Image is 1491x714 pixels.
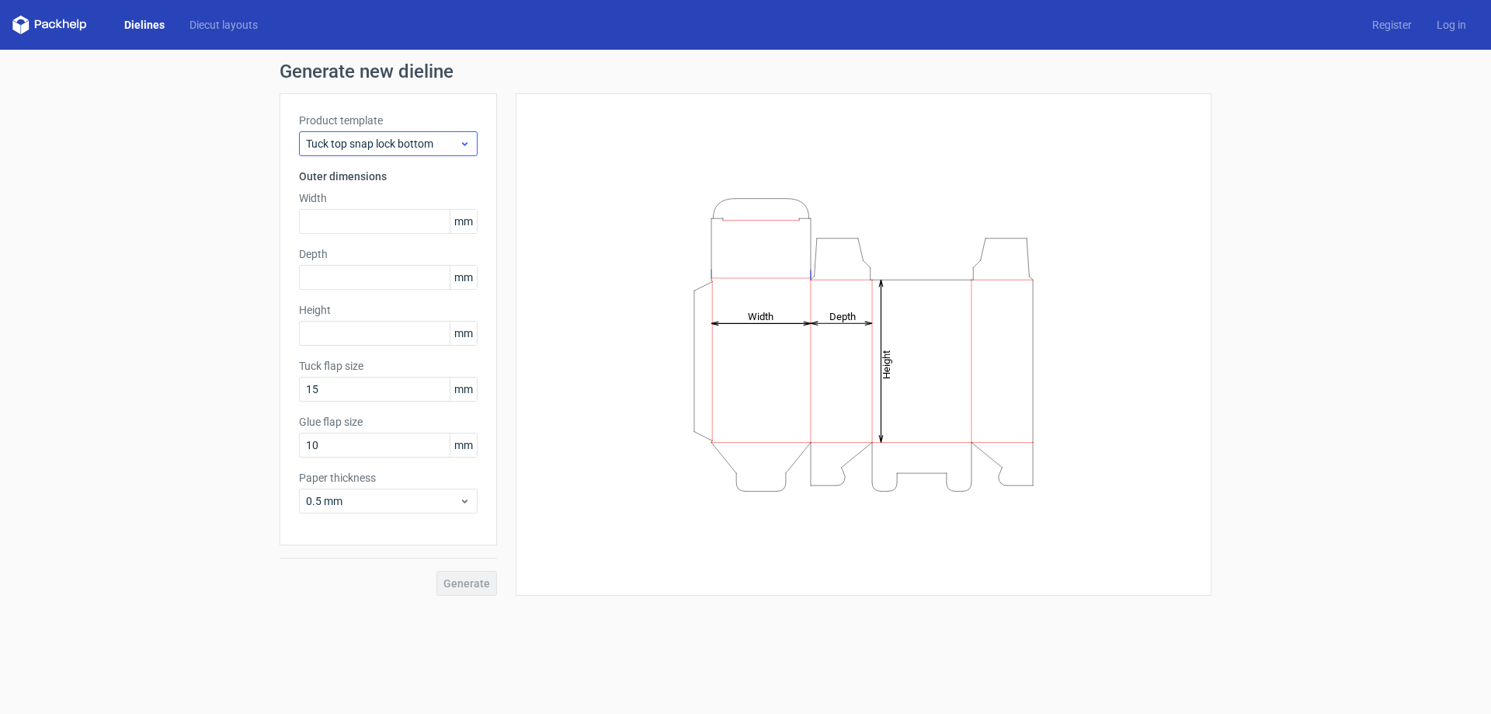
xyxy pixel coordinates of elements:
a: Dielines [112,17,177,33]
label: Tuck flap size [299,358,478,374]
span: 0.5 mm [306,493,459,509]
h3: Outer dimensions [299,169,478,184]
span: mm [450,322,477,345]
a: Log in [1424,17,1479,33]
tspan: Depth [829,310,856,322]
label: Height [299,302,478,318]
span: mm [450,266,477,289]
span: mm [450,210,477,233]
label: Product template [299,113,478,128]
tspan: Width [748,310,773,322]
label: Width [299,190,478,206]
label: Depth [299,246,478,262]
tspan: Height [881,350,892,378]
span: mm [450,378,477,401]
a: Register [1360,17,1424,33]
h1: Generate new dieline [280,62,1211,81]
span: Tuck top snap lock bottom [306,136,459,152]
label: Paper thickness [299,470,478,486]
label: Glue flap size [299,414,478,430]
a: Diecut layouts [177,17,270,33]
span: mm [450,434,477,457]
